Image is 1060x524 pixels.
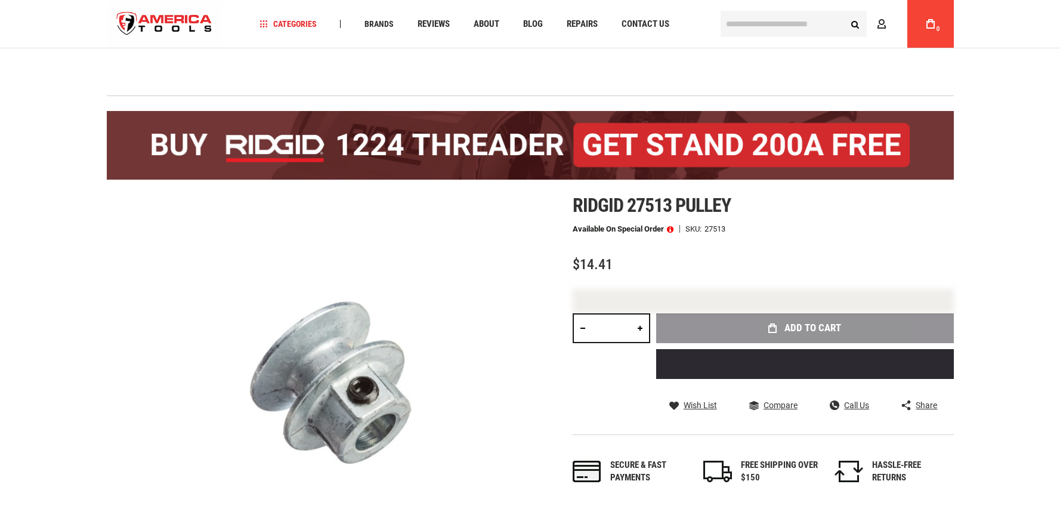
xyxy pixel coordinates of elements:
[844,13,867,35] button: Search
[364,20,394,28] span: Brands
[254,16,322,32] a: Categories
[474,20,499,29] span: About
[844,401,869,409] span: Call Us
[703,461,732,482] img: shipping
[259,20,317,28] span: Categories
[523,20,543,29] span: Blog
[107,2,222,47] img: America Tools
[573,225,673,233] p: Available on Special Order
[684,401,717,409] span: Wish List
[610,459,688,485] div: Secure & fast payments
[835,461,863,482] img: returns
[685,225,704,233] strong: SKU
[418,20,450,29] span: Reviews
[916,401,937,409] span: Share
[704,225,725,233] div: 27513
[764,401,798,409] span: Compare
[741,459,818,485] div: FREE SHIPPING OVER $150
[830,400,869,411] a: Call Us
[616,16,675,32] a: Contact Us
[107,2,222,47] a: store logo
[937,26,940,32] span: 0
[573,256,613,273] span: $14.41
[107,111,954,180] img: BOGO: Buy the RIDGID® 1224 Threader (26092), get the 92467 200A Stand FREE!
[669,400,717,411] a: Wish List
[622,20,669,29] span: Contact Us
[518,16,548,32] a: Blog
[567,20,598,29] span: Repairs
[573,194,731,217] span: Ridgid 27513 pulley
[468,16,505,32] a: About
[561,16,603,32] a: Repairs
[412,16,455,32] a: Reviews
[359,16,399,32] a: Brands
[573,461,601,482] img: payments
[872,459,950,485] div: HASSLE-FREE RETURNS
[749,400,798,411] a: Compare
